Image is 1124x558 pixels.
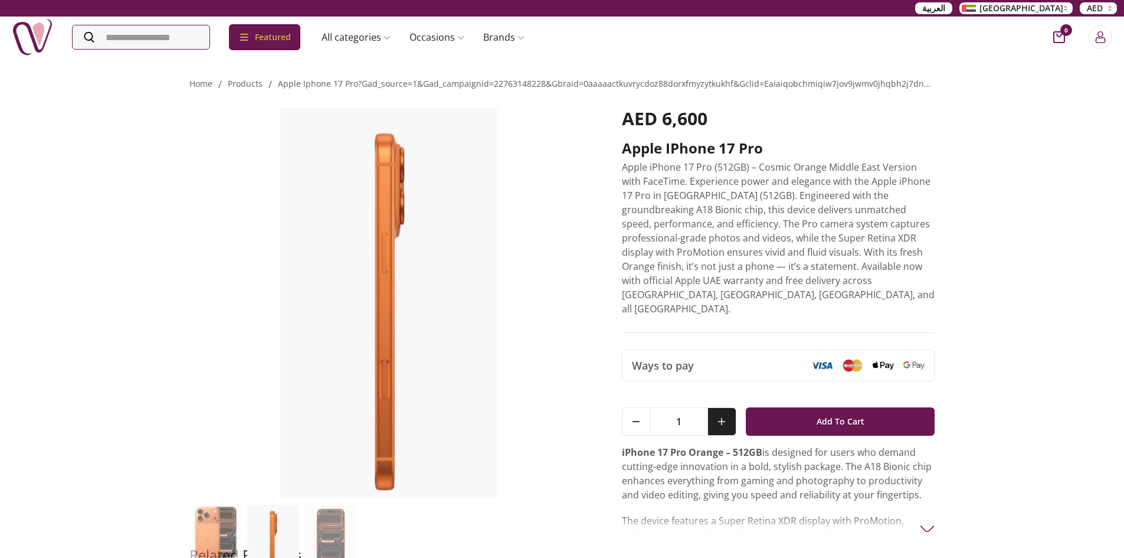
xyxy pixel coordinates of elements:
[229,24,300,50] div: Featured
[312,25,400,49] a: All categories
[400,25,474,49] a: Occasions
[228,78,263,89] a: products
[73,25,209,49] input: Search
[811,361,833,370] img: Visa
[1053,31,1065,43] button: cart-button
[903,361,925,370] img: Google Pay
[622,139,935,158] h2: Apple iPhone 17 Pro
[959,2,1073,14] button: [GEOGRAPHIC_DATA]
[632,357,694,374] span: Ways to pay
[920,521,935,536] img: arrow
[622,106,707,130] span: AED 6,600
[651,408,707,435] span: 1
[474,25,534,49] a: Brands
[189,108,589,498] img: Apple iPhone 17 Pro Apple iPhone 17 Pro Orange – 512GB iPhone 17 Pro iPhone Orange آبل آيفون 17 ب...
[873,361,894,370] img: Apple Pay
[622,446,762,459] strong: iPhone 17 Pro Orange – 512GB
[1060,24,1072,36] span: 0
[1089,25,1112,49] button: Login
[962,5,976,12] img: Arabic_dztd3n.png
[1080,2,1117,14] button: AED
[268,77,272,92] li: /
[979,2,1063,14] span: [GEOGRAPHIC_DATA]
[622,160,935,316] p: Apple iPhone 17 Pro (512GB) – Cosmic Orange Middle East Version with FaceTime. Experience power a...
[842,359,863,371] img: Mastercard
[746,407,935,436] button: Add To Cart
[218,77,222,92] li: /
[278,78,1015,89] a: apple iphone 17 pro?gad_source=1&gad_campaignid=22763148228&gbraid=0aaaaactkuvrycdoz88dorxfmyzytk...
[189,78,212,89] a: Home
[622,445,935,502] p: is designed for users who demand cutting-edge innovation in a bold, stylish package. The A18 Bion...
[922,2,945,14] span: العربية
[1087,2,1103,14] span: AED
[817,411,864,432] span: Add To Cart
[12,17,53,58] img: Nigwa-uae-gifts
